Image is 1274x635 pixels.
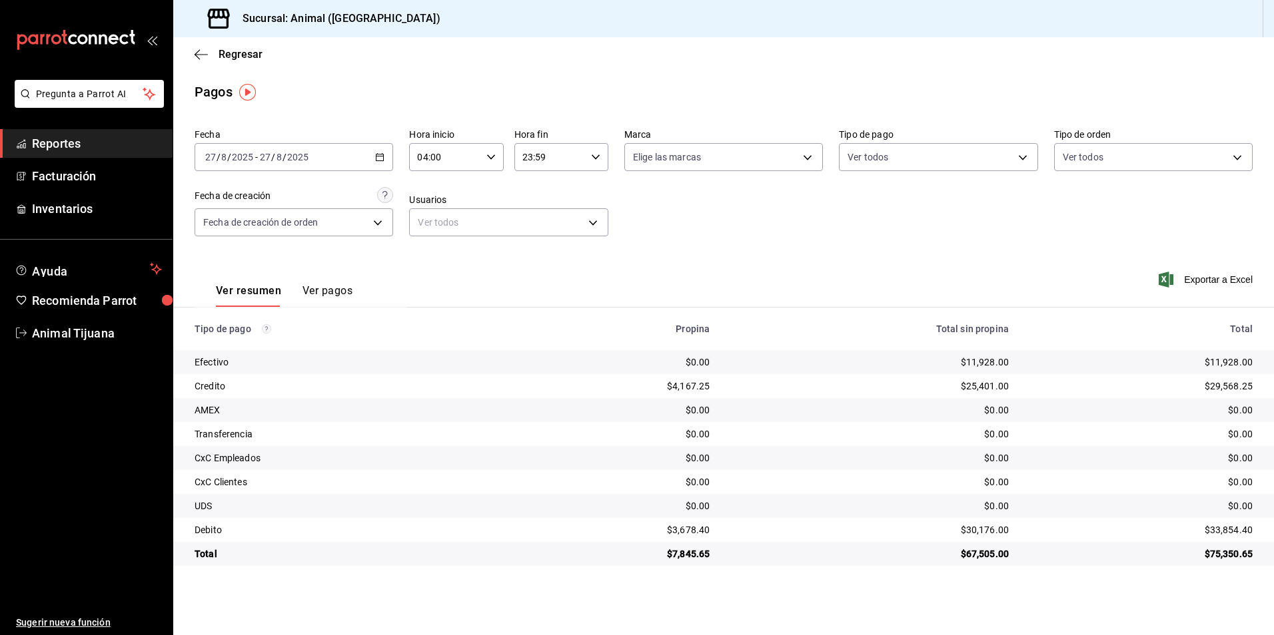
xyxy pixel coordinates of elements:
div: navigation tabs [216,284,352,307]
div: $0.00 [731,451,1009,465]
div: $75,350.65 [1030,547,1253,560]
span: Sugerir nueva función [16,616,162,630]
div: Ver todos [409,208,608,236]
label: Hora inicio [409,130,503,139]
div: $33,854.40 [1030,523,1253,536]
button: Ver resumen [216,284,281,307]
span: Fecha de creación de orden [203,216,318,229]
div: $4,167.25 [528,379,710,393]
label: Tipo de orden [1054,130,1253,139]
div: $0.00 [1030,451,1253,465]
button: Pregunta a Parrot AI [15,80,164,108]
span: / [227,152,231,162]
div: $3,678.40 [528,523,710,536]
span: Ver todos [848,150,888,164]
div: $11,928.00 [731,355,1009,369]
span: Inventarios [32,200,162,218]
div: Debito [195,523,506,536]
label: Hora fin [514,130,608,139]
div: Tipo de pago [195,323,506,334]
input: -- [221,152,227,162]
div: Transferencia [195,427,506,441]
div: $29,568.25 [1030,379,1253,393]
div: AMEX [195,403,506,417]
div: CxC Clientes [195,475,506,489]
div: $0.00 [731,499,1009,513]
input: ---- [287,152,309,162]
label: Tipo de pago [839,130,1037,139]
div: $0.00 [528,499,710,513]
div: Total sin propina [731,323,1009,334]
svg: Los pagos realizados con Pay y otras terminales son montos brutos. [262,324,271,333]
div: $25,401.00 [731,379,1009,393]
div: Total [1030,323,1253,334]
div: Propina [528,323,710,334]
div: $0.00 [1030,403,1253,417]
div: Efectivo [195,355,506,369]
div: CxC Empleados [195,451,506,465]
input: -- [205,152,217,162]
div: $0.00 [528,427,710,441]
div: Fecha de creación [195,189,271,203]
span: Animal Tijuana [32,324,162,342]
div: $0.00 [731,403,1009,417]
div: $0.00 [1030,475,1253,489]
input: -- [259,152,271,162]
div: $67,505.00 [731,547,1009,560]
div: $0.00 [528,475,710,489]
span: - [255,152,258,162]
a: Pregunta a Parrot AI [9,97,164,110]
input: -- [276,152,283,162]
span: / [283,152,287,162]
div: $30,176.00 [731,523,1009,536]
div: $0.00 [528,355,710,369]
div: Pagos [195,82,233,102]
div: $7,845.65 [528,547,710,560]
div: UDS [195,499,506,513]
div: Total [195,547,506,560]
span: Ver todos [1063,150,1103,164]
div: Credito [195,379,506,393]
img: Tooltip marker [239,84,256,101]
span: Facturación [32,167,162,185]
span: Recomienda Parrot [32,292,162,310]
button: Regresar [195,48,263,61]
span: Reportes [32,134,162,152]
span: Ayuda [32,261,145,277]
div: $0.00 [1030,499,1253,513]
div: $0.00 [528,403,710,417]
span: Elige las marcas [633,150,701,164]
button: open_drawer_menu [147,35,157,45]
label: Usuarios [409,195,608,204]
div: $0.00 [731,427,1009,441]
input: ---- [231,152,254,162]
label: Fecha [195,130,393,139]
div: $0.00 [731,475,1009,489]
label: Marca [624,130,823,139]
div: $0.00 [528,451,710,465]
span: / [271,152,275,162]
span: / [217,152,221,162]
div: $0.00 [1030,427,1253,441]
span: Pregunta a Parrot AI [36,87,143,101]
button: Ver pagos [303,284,352,307]
span: Regresar [219,48,263,61]
button: Exportar a Excel [1161,272,1253,288]
h3: Sucursal: Animal ([GEOGRAPHIC_DATA]) [232,11,440,27]
div: $11,928.00 [1030,355,1253,369]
